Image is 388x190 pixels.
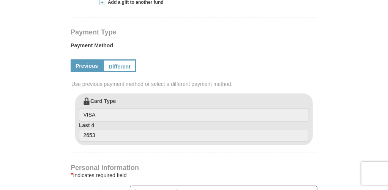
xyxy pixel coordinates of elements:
span: Use previous payment method or select a different payment method. [71,80,318,88]
h4: Personal Information [71,165,317,171]
h4: Payment Type [71,29,317,35]
input: Last 4 [79,129,309,142]
div: Indicates required field [71,171,317,180]
a: Previous [71,59,103,72]
a: Different [103,59,136,72]
label: Last 4 [79,121,309,142]
label: Payment Method [71,42,317,53]
input: Card Type [79,109,309,121]
label: Card Type [79,97,309,121]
